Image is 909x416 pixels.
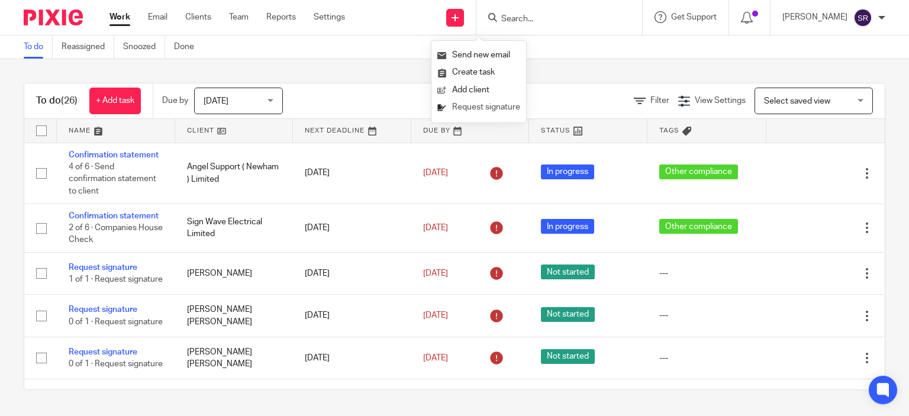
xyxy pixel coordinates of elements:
[782,11,847,23] p: [PERSON_NAME]
[69,305,137,314] a: Request signature
[437,82,520,99] a: Add client
[175,337,294,379] td: [PERSON_NAME] [PERSON_NAME]
[423,169,448,177] span: [DATE]
[764,97,830,105] span: Select saved view
[853,8,872,27] img: svg%3E
[659,127,679,134] span: Tags
[423,224,448,232] span: [DATE]
[175,204,294,252] td: Sign Wave Electrical Limited
[24,9,83,25] img: Pixie
[24,36,53,59] a: To do
[69,348,137,356] a: Request signature
[62,36,114,59] a: Reassigned
[541,265,595,279] span: Not started
[61,96,78,105] span: (26)
[541,349,595,364] span: Not started
[293,337,411,379] td: [DATE]
[293,204,411,252] td: [DATE]
[659,165,738,179] span: Other compliance
[423,269,448,278] span: [DATE]
[650,96,669,105] span: Filter
[293,295,411,337] td: [DATE]
[541,307,595,322] span: Not started
[293,143,411,204] td: [DATE]
[109,11,130,23] a: Work
[123,36,165,59] a: Snoozed
[541,165,594,179] span: In progress
[174,36,203,59] a: Done
[671,13,717,21] span: Get Support
[500,14,607,25] input: Search
[36,95,78,107] h1: To do
[162,95,188,107] p: Due by
[175,295,294,337] td: [PERSON_NAME] [PERSON_NAME]
[659,219,738,234] span: Other compliance
[69,212,159,220] a: Confirmation statement
[69,275,163,283] span: 1 of 1 · Request signature
[266,11,296,23] a: Reports
[293,253,411,295] td: [DATE]
[437,47,520,64] a: Send new email
[69,151,159,159] a: Confirmation statement
[175,253,294,295] td: [PERSON_NAME]
[229,11,249,23] a: Team
[541,219,594,234] span: In progress
[69,224,163,244] span: 2 of 6 · Companies House Check
[69,360,163,368] span: 0 of 1 · Request signature
[175,143,294,204] td: Angel Support ( Newham ) Limited
[314,11,345,23] a: Settings
[659,352,755,364] div: ---
[437,64,520,81] a: Create task
[69,318,163,326] span: 0 of 1 · Request signature
[659,267,755,279] div: ---
[659,309,755,321] div: ---
[69,263,137,272] a: Request signature
[69,163,156,195] span: 4 of 6 · Send confirmation statement to client
[148,11,167,23] a: Email
[89,88,141,114] a: + Add task
[423,311,448,320] span: [DATE]
[185,11,211,23] a: Clients
[437,99,520,116] a: Request signature
[695,96,746,105] span: View Settings
[204,97,228,105] span: [DATE]
[423,354,448,362] span: [DATE]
